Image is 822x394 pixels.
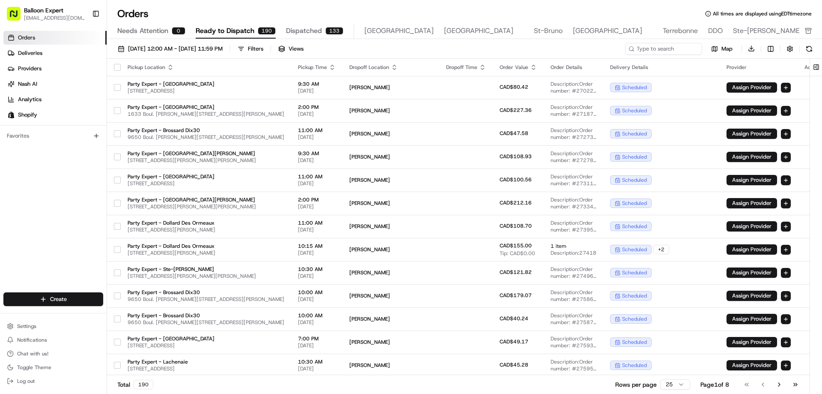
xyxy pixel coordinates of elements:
span: [PERSON_NAME] [349,246,432,253]
span: Party Expert - Lachenaie [128,358,284,365]
span: [PERSON_NAME] [349,177,432,183]
span: 9650 Boul. [PERSON_NAME][STREET_ADDRESS][PERSON_NAME] [128,134,284,141]
span: Description: Order number: #27593 for [PERSON_NAME] [551,335,596,349]
span: Dispatched [286,26,322,36]
span: CAD$100.56 [500,176,532,183]
span: Tip: CAD$0.00 [500,250,535,257]
span: Party Expert - [GEOGRAPHIC_DATA] [128,335,284,342]
div: Order Details [551,64,596,71]
span: Description: Order number: #27586 for [PERSON_NAME] [551,289,596,303]
button: [EMAIL_ADDRESS][DOMAIN_NAME] [24,15,85,21]
button: Assign Provider [727,314,777,324]
span: Notifications [17,337,47,343]
span: Ste-[PERSON_NAME] [733,26,802,36]
span: Party Expert - Brossard Dix30 [128,127,284,134]
span: [DATE] [298,180,336,187]
span: 10:15 AM [298,243,336,250]
span: 11:00 AM [298,220,336,226]
div: Dropoff Location [349,64,432,71]
span: [GEOGRAPHIC_DATA] [364,26,434,36]
span: [STREET_ADDRESS][PERSON_NAME] [128,250,284,256]
span: [PERSON_NAME] [349,200,432,207]
span: [STREET_ADDRESS][PERSON_NAME][PERSON_NAME] [128,203,284,210]
span: [DATE] [298,319,336,326]
button: Assign Provider [727,105,777,116]
span: scheduled [622,153,647,160]
div: 190 [134,380,153,389]
button: Refresh [803,43,815,55]
div: Pickup Time [298,64,336,71]
button: Balloon Expert[EMAIL_ADDRESS][DOMAIN_NAME] [3,3,89,24]
span: [PERSON_NAME] [349,223,432,230]
span: Ready to Dispatch [196,26,254,36]
h1: Orders [117,7,149,21]
span: [STREET_ADDRESS] [128,87,284,94]
span: [DATE] [298,273,336,280]
button: Map [706,44,738,54]
button: Assign Provider [727,198,777,208]
span: scheduled [622,339,647,346]
button: Settings [3,320,103,332]
button: Chat with us! [3,348,103,360]
span: 2:00 PM [298,104,336,111]
span: scheduled [622,84,647,91]
span: Analytics [18,96,42,103]
span: Create [50,295,67,303]
span: scheduled [622,200,647,207]
span: [GEOGRAPHIC_DATA] [573,26,642,36]
span: [GEOGRAPHIC_DATA] [444,26,513,36]
span: [DATE] [298,226,336,233]
span: [PERSON_NAME] [349,107,432,114]
div: Pickup Location [128,64,284,71]
span: Map [721,45,733,53]
span: 9:30 AM [298,150,336,157]
span: [STREET_ADDRESS] [128,365,284,372]
div: Provider [727,64,791,71]
div: 190 [258,27,276,35]
div: Order Value [500,64,537,71]
span: 9650 Boul. [PERSON_NAME][STREET_ADDRESS][PERSON_NAME] [128,296,284,303]
span: Party Expert - [GEOGRAPHIC_DATA][PERSON_NAME] [128,150,284,157]
button: Assign Provider [727,291,777,301]
button: Assign Provider [727,129,777,139]
button: Toggle Theme [3,361,103,373]
span: scheduled [622,316,647,322]
span: CAD$121.82 [500,269,532,276]
button: Log out [3,375,103,387]
span: [DATE] [298,157,336,164]
div: Delivery Details [610,64,713,71]
span: CAD$47.58 [500,130,528,137]
span: scheduled [622,107,647,114]
span: Party Expert - Brossard Dix30 [128,289,284,296]
span: [STREET_ADDRESS] [128,342,284,349]
span: Description: Order number: #27187 for [PERSON_NAME] [551,104,596,117]
span: [STREET_ADDRESS] [128,180,284,187]
span: [PERSON_NAME] [349,84,432,91]
button: Create [3,292,103,306]
span: Party Expert - Ste-[PERSON_NAME] [128,266,284,273]
span: Description: Order number: #27595 for [PERSON_NAME] [551,358,596,372]
span: CAD$227.36 [500,107,532,114]
a: Deliveries [3,46,107,60]
img: Shopify logo [8,111,15,118]
span: Terrebonne [663,26,698,36]
button: Balloon Expert [24,6,63,15]
button: Views [274,43,307,55]
span: scheduled [622,130,647,137]
div: + 2 [653,245,669,254]
span: 11:00 AM [298,173,336,180]
span: [DATE] [298,87,336,94]
span: [DATE] [298,134,336,141]
a: Providers [3,62,107,75]
span: All times are displayed using EDT timezone [713,10,812,17]
button: Assign Provider [727,175,777,185]
span: scheduled [622,246,647,253]
span: Party Expert - [GEOGRAPHIC_DATA][PERSON_NAME] [128,196,284,203]
div: Page 1 of 8 [700,380,729,389]
div: Favorites [3,129,103,143]
a: Analytics [3,93,107,106]
span: Settings [17,323,36,330]
div: Total [117,380,153,389]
